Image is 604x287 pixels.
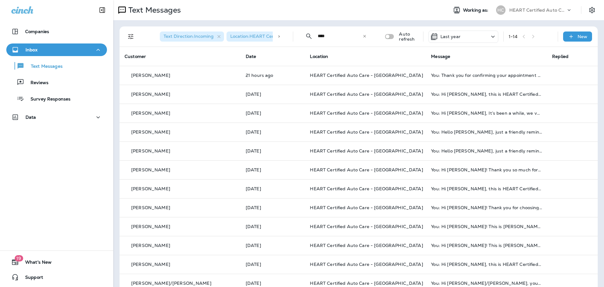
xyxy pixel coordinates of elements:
button: Collapse Search [303,30,315,43]
span: HEART Certified Auto Care - [GEOGRAPHIC_DATA] [310,205,423,210]
p: Jun 5, 2025 09:06 AM [246,148,300,153]
span: 19 [14,255,23,261]
span: What's New [19,260,52,267]
span: HEART Certified Auto Care - [GEOGRAPHIC_DATA] [310,148,423,154]
span: HEART Certified Auto Care - [GEOGRAPHIC_DATA] [310,280,423,286]
p: Aug 25, 2025 09:02 AM [246,111,300,116]
div: HC [496,5,506,15]
button: Settings [586,4,598,16]
p: [PERSON_NAME] [131,205,170,210]
div: You: Hello Jeana, just a friendly reminder that on your last visit, there were some recommended s... [431,129,542,135]
span: HEART Certified Auto Care - [GEOGRAPHIC_DATA] [310,261,423,267]
p: [PERSON_NAME] [131,167,170,172]
p: Jun 12, 2025 09:05 AM [246,129,300,135]
p: Inbox [25,47,37,52]
div: You: Hi Jeanne, this is HEART Certified Auto Care - Northbrook, thank you letting us serve your H... [431,262,542,267]
p: Text Messages [25,64,63,70]
div: You: Hi Jeanne, this is HEART Certified Auto Care - Northbrook, thank you letting us serve your T... [431,92,542,97]
span: Replied [552,54,568,59]
div: You: Hello Jean, just a friendly reminder that on your last visit, there were some recommended se... [431,148,542,153]
p: [PERSON_NAME] [131,73,170,78]
p: Apr 1, 2025 09:32 AM [246,243,300,248]
span: HEART Certified Auto Care - [GEOGRAPHIC_DATA] [310,72,423,78]
div: You: Hi Jeannie! Thank you so much for choosing HEART Certified Auto Care - Northbrook. We know y... [431,167,542,172]
p: [PERSON_NAME] [131,262,170,267]
p: [PERSON_NAME] [131,224,170,229]
span: Location [310,54,328,59]
p: New [578,34,587,39]
button: Survey Responses [6,92,107,105]
div: You: Hi Jeannette, this is HEART Certified Auto Care - Northbrook, thank you letting us serve you... [431,186,542,191]
p: Apr 21, 2025 09:02 AM [246,205,300,210]
p: Sep 4, 2025 12:30 PM [246,73,300,78]
p: Auto refresh [399,32,418,42]
span: Message [431,54,450,59]
span: HEART Certified Auto Care - [GEOGRAPHIC_DATA] [310,224,423,229]
p: Nov 21, 2024 09:18 AM [246,281,300,286]
span: Support [19,275,43,282]
span: HEART Certified Auto Care - [GEOGRAPHIC_DATA] [310,91,423,97]
span: Location : HEART Certified Auto Care - [GEOGRAPHIC_DATA] [230,33,361,39]
p: Reviews [24,80,48,86]
button: Collapse Sidebar [93,4,111,16]
p: HEART Certified Auto Care [509,8,566,13]
button: Inbox [6,43,107,56]
p: May 15, 2025 09:01 AM [246,186,300,191]
button: 19What's New [6,256,107,268]
p: Aug 28, 2025 01:30 PM [246,92,300,97]
p: Last year [440,34,461,39]
div: 1 - 14 [509,34,518,39]
div: You: Hi Jeannette! This is Armando, from HEART Certified Auto Care - Northbrook. I have a few ope... [431,224,542,229]
div: Location:HEART Certified Auto Care - [GEOGRAPHIC_DATA] [226,32,340,42]
p: Jun 4, 2025 08:01 AM [246,167,300,172]
p: Survey Responses [24,96,70,102]
button: Filters [125,30,137,43]
p: [PERSON_NAME] [131,111,170,116]
button: Support [6,271,107,284]
span: Date [246,54,256,59]
p: [PERSON_NAME] [131,243,170,248]
p: Apr 2, 2025 09:18 AM [246,224,300,229]
p: [PERSON_NAME] [131,92,170,97]
div: You: Hi Jeanne! This is Armando, from HEART Certified Auto Care - Northbrook. I have a few open s... [431,243,542,248]
span: HEART Certified Auto Care - [GEOGRAPHIC_DATA] [310,110,423,116]
div: You: Hi Jean, It’s been a while, we value your business and appreciate the opportunity to help ke... [431,111,542,116]
span: HEART Certified Auto Care - [GEOGRAPHIC_DATA] [310,186,423,192]
div: Text Direction:Incoming [160,32,224,42]
p: Feb 24, 2025 09:00 AM [246,262,300,267]
span: Customer [125,54,146,59]
span: Text Direction : Incoming [164,33,214,39]
div: You: Hi Jean/Joel, your 2014 Jeep Patriot is coming due for an oil change. Come into HEART Certif... [431,281,542,286]
p: [PERSON_NAME] [131,148,170,153]
p: Data [25,115,36,120]
span: HEART Certified Auto Care - [GEOGRAPHIC_DATA] [310,129,423,135]
button: Reviews [6,76,107,89]
p: Text Messages [126,5,181,15]
button: Text Messages [6,59,107,72]
span: HEART Certified Auto Care - [GEOGRAPHIC_DATA] [310,167,423,173]
p: [PERSON_NAME]/[PERSON_NAME] [131,281,211,286]
div: You: Thank you for confirming your appointment scheduled for 09/05/2025 10:00 AM with HEART Certi... [431,73,542,78]
button: Companies [6,25,107,38]
button: Data [6,111,107,123]
p: [PERSON_NAME] [131,186,170,191]
p: Companies [25,29,49,34]
span: HEART Certified Auto Care - [GEOGRAPHIC_DATA] [310,243,423,248]
span: Working as: [463,8,490,13]
p: [PERSON_NAME] [131,129,170,135]
div: You: Hi Jean! Thank you for choosing HEART Certified Auto Care - Northbrook}. We always strive to... [431,205,542,210]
